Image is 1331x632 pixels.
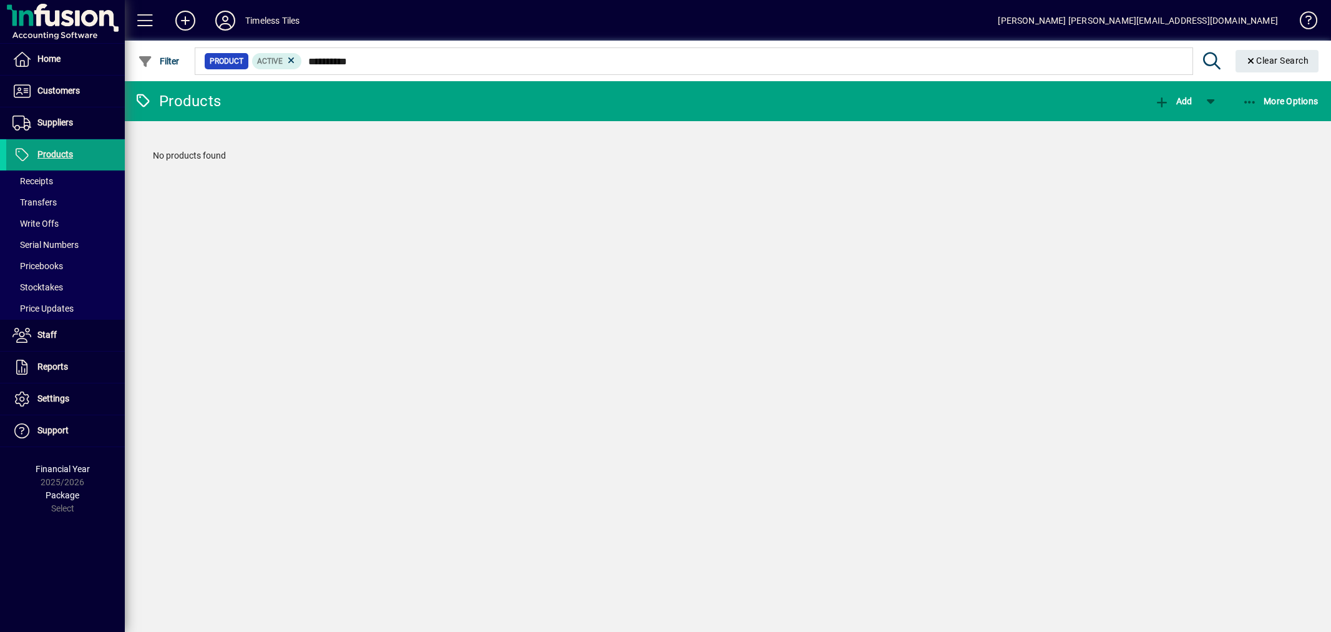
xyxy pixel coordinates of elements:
[6,298,125,319] a: Price Updates
[1242,96,1319,106] span: More Options
[12,197,57,207] span: Transfers
[245,11,300,31] div: Timeless Tiles
[6,255,125,277] a: Pricebooks
[37,86,80,96] span: Customers
[12,304,74,314] span: Price Updates
[6,213,125,234] a: Write Offs
[37,54,61,64] span: Home
[6,320,125,351] a: Staff
[37,393,69,403] span: Settings
[140,137,1315,175] div: No products found
[165,9,205,32] button: Add
[37,330,57,340] span: Staff
[12,261,63,271] span: Pricebooks
[210,55,243,67] span: Product
[6,170,125,192] a: Receipts
[12,240,79,250] span: Serial Numbers
[998,11,1278,31] div: [PERSON_NAME] [PERSON_NAME][EMAIL_ADDRESS][DOMAIN_NAME]
[6,44,125,75] a: Home
[1246,56,1309,66] span: Clear Search
[37,425,69,435] span: Support
[1154,96,1192,106] span: Add
[1236,50,1319,72] button: Clear
[37,149,73,159] span: Products
[37,362,68,372] span: Reports
[37,117,73,127] span: Suppliers
[12,176,53,186] span: Receipts
[138,56,180,66] span: Filter
[12,219,59,229] span: Write Offs
[134,91,221,111] div: Products
[6,383,125,415] a: Settings
[6,352,125,383] a: Reports
[36,464,90,474] span: Financial Year
[6,76,125,107] a: Customers
[1290,2,1315,43] a: Knowledge Base
[46,490,79,500] span: Package
[6,277,125,298] a: Stocktakes
[6,415,125,447] a: Support
[1151,90,1195,112] button: Add
[205,9,245,32] button: Profile
[257,57,283,66] span: Active
[6,234,125,255] a: Serial Numbers
[135,50,183,72] button: Filter
[6,192,125,213] a: Transfers
[1239,90,1322,112] button: More Options
[6,107,125,139] a: Suppliers
[12,282,63,292] span: Stocktakes
[252,53,302,69] mat-chip: Activation Status: Active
